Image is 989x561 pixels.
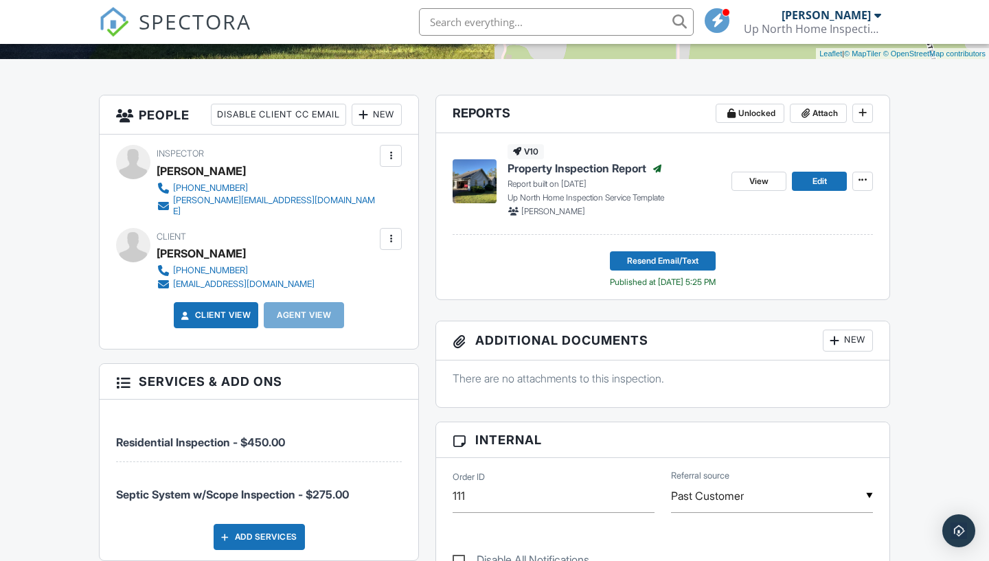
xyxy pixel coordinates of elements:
h3: Additional Documents [436,321,889,360]
div: New [352,104,402,126]
h3: People [100,95,418,135]
div: [PERSON_NAME][EMAIL_ADDRESS][DOMAIN_NAME] [173,195,376,217]
span: Septic System w/Scope Inspection - $275.00 [116,488,349,501]
div: [PHONE_NUMBER] [173,265,248,276]
a: © MapTiler [844,49,881,58]
li: Service: Residential Inspection [116,410,402,461]
div: | [816,48,989,60]
a: [PHONE_NUMBER] [157,264,315,277]
a: [PERSON_NAME][EMAIL_ADDRESS][DOMAIN_NAME] [157,195,376,217]
h3: Internal [436,422,889,458]
label: Referral source [671,470,729,482]
div: [PERSON_NAME] [157,243,246,264]
a: SPECTORA [99,19,251,47]
h3: Services & Add ons [100,364,418,400]
div: Up North Home Inspection Services LLC [744,22,881,36]
label: Order ID [453,471,485,483]
span: Client [157,231,186,242]
img: The Best Home Inspection Software - Spectora [99,7,129,37]
div: New [823,330,873,352]
div: [EMAIL_ADDRESS][DOMAIN_NAME] [173,279,315,290]
span: Inspector [157,148,204,159]
div: Open Intercom Messenger [942,514,975,547]
input: Search everything... [419,8,694,36]
div: Disable Client CC Email [211,104,346,126]
a: © OpenStreetMap contributors [883,49,986,58]
a: Client View [179,308,251,322]
div: Add Services [214,524,305,550]
p: There are no attachments to this inspection. [453,371,873,386]
a: [PHONE_NUMBER] [157,181,376,195]
span: Residential Inspection - $450.00 [116,435,285,449]
a: [EMAIL_ADDRESS][DOMAIN_NAME] [157,277,315,291]
div: [PERSON_NAME] [782,8,871,22]
div: [PHONE_NUMBER] [173,183,248,194]
span: SPECTORA [139,7,251,36]
li: Service: Septic System w/Scope Inspection [116,462,402,513]
div: [PERSON_NAME] [157,161,246,181]
a: Leaflet [819,49,842,58]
